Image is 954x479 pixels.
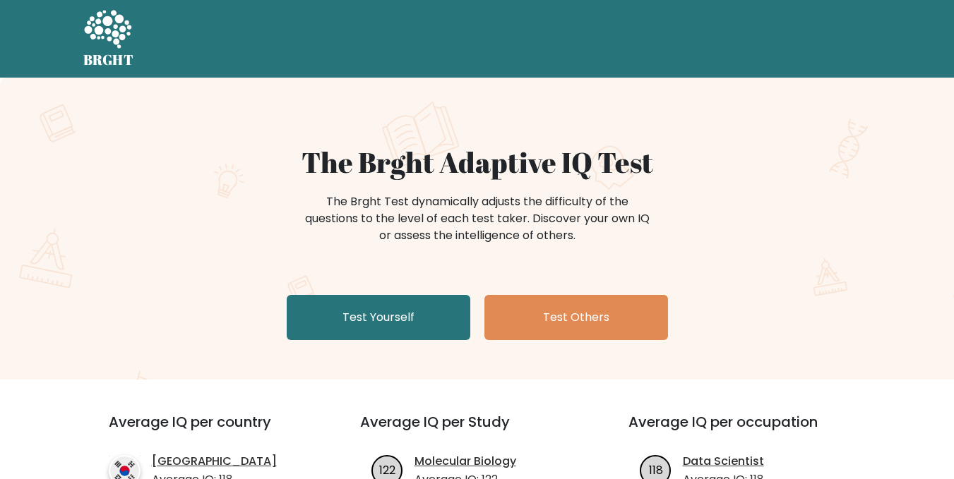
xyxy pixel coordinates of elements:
a: [GEOGRAPHIC_DATA] [152,453,277,470]
text: 118 [648,461,662,478]
text: 122 [379,461,395,478]
a: Test Others [484,295,668,340]
div: The Brght Test dynamically adjusts the difficulty of the questions to the level of each test take... [301,193,654,244]
h3: Average IQ per occupation [628,413,863,447]
a: Data Scientist [683,453,764,470]
h3: Average IQ per Study [360,413,595,447]
h5: BRGHT [83,51,134,68]
h1: The Brght Adaptive IQ Test [133,145,822,179]
a: BRGHT [83,6,134,72]
a: Molecular Biology [415,453,516,470]
h3: Average IQ per country [109,413,309,447]
a: Test Yourself [287,295,470,340]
